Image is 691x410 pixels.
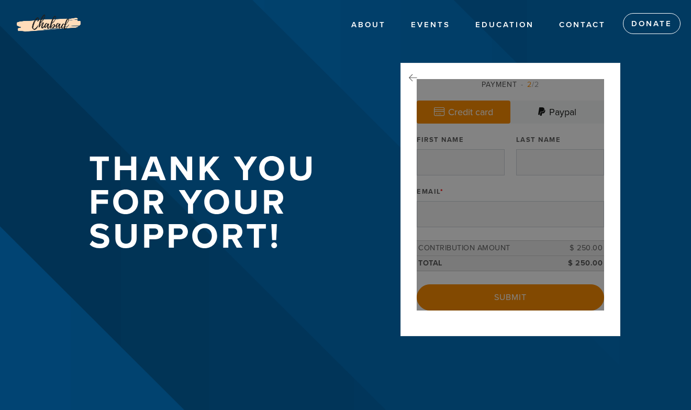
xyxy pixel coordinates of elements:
[16,5,82,43] img: Logo%20without%20address_0.png
[467,15,542,35] a: EDUCATION
[403,15,458,35] a: EVENTS
[623,13,681,34] a: Donate
[89,152,366,254] h1: Thank you for your support!
[551,15,614,35] a: Contact
[343,15,394,35] a: ABOUT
